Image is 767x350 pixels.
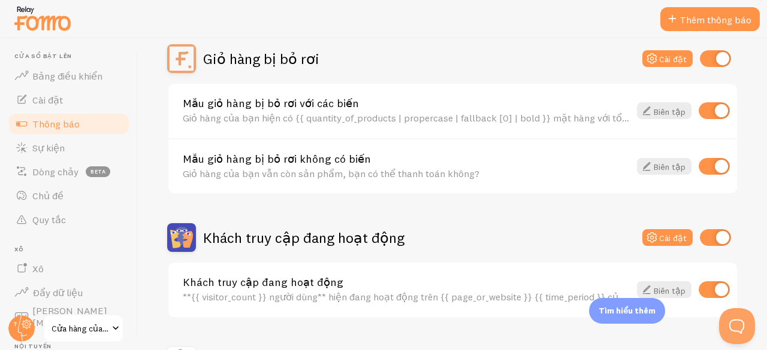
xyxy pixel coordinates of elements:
[654,162,686,172] font: Biên tập
[167,44,196,73] img: Giỏ hàng bị bỏ rơi
[32,190,64,202] font: Chủ đề
[637,102,691,119] a: Biên tập
[32,166,78,178] font: Dòng chảy
[167,223,196,252] img: Khách truy cập đang hoạt động
[7,281,131,305] a: Đẩy dữ liệu
[32,287,83,299] font: Đẩy dữ liệu
[14,245,24,253] font: Xô
[32,70,102,82] font: Bảng điều khiển
[7,136,131,160] a: Sự kiện
[7,88,131,112] a: Cài đặt
[637,281,691,298] a: Biên tập
[183,291,666,303] font: **{{ visitor_count }} người dùng** hiện đang hoạt động trên {{ page_or_website }} {{ time_period ...
[203,229,404,246] font: Khách truy cập đang hoạt động
[7,112,131,136] a: Thông báo
[7,257,131,281] a: Xô
[52,323,115,334] font: Cửa hàng của tôi
[7,208,131,232] a: Quy tắc
[43,314,124,343] a: Cửa hàng của tôi
[7,64,131,88] a: Bảng điều khiển
[654,106,686,117] font: Biên tập
[13,3,73,34] img: fomo-relay-logo-orange.svg
[599,306,656,315] font: Tìm hiểu thêm
[203,50,319,68] font: Giỏ hàng bị bỏ rơi
[7,160,131,184] a: Dòng chảy beta
[32,118,80,130] font: Thông báo
[32,263,44,275] font: Xô
[32,142,65,154] font: Sự kiện
[183,96,359,110] font: Mẫu giỏ hàng bị bỏ rơi với các biến
[183,168,479,179] font: Giỏ hàng của bạn vẫn còn sản phẩm, bạn có thể thanh toán không?
[642,50,693,67] button: Cài đặt
[7,184,131,208] a: Chủ đề
[183,275,343,289] font: Khách truy cập đang hoạt động
[14,342,52,350] font: Nội tuyến
[183,152,371,166] font: Mẫu giỏ hàng bị bỏ rơi không có biến
[589,298,665,324] div: Tìm hiểu thêm
[32,214,66,226] font: Quy tắc
[14,52,72,60] font: Cửa sổ bật lên
[637,158,691,175] a: Biên tập
[719,308,755,344] iframe: Đèn hiệu Help Scout - Mở
[32,94,63,106] font: Cài đặt
[90,168,106,175] font: beta
[654,285,686,296] font: Biên tập
[642,229,693,246] button: Cài đặt
[32,305,123,328] font: [PERSON_NAME][MEDICAL_DATA] gia
[659,54,687,65] font: Cài đặt
[659,233,687,244] font: Cài đặt
[7,305,131,328] a: [PERSON_NAME][MEDICAL_DATA] gia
